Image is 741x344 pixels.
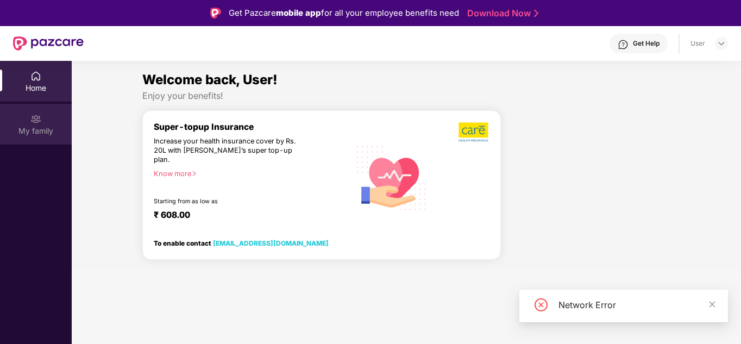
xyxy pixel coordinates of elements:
span: Welcome back, User! [142,72,278,87]
img: svg+xml;base64,PHN2ZyBpZD0iSG9tZSIgeG1sbnM9Imh0dHA6Ly93d3cudzMub3JnLzIwMDAvc3ZnIiB3aWR0aD0iMjAiIG... [30,71,41,82]
img: b5dec4f62d2307b9de63beb79f102df3.png [459,122,489,142]
img: Stroke [534,8,538,19]
img: New Pazcare Logo [13,36,84,51]
strong: mobile app [276,8,321,18]
div: Network Error [558,298,715,311]
img: svg+xml;base64,PHN2ZyBpZD0iSGVscC0zMngzMiIgeG1sbnM9Imh0dHA6Ly93d3cudzMub3JnLzIwMDAvc3ZnIiB3aWR0aD... [618,39,629,50]
a: Download Now [467,8,535,19]
img: svg+xml;base64,PHN2ZyBpZD0iRHJvcGRvd24tMzJ4MzIiIHhtbG5zPSJodHRwOi8vd3d3LnczLm9yZy8yMDAwL3N2ZyIgd2... [717,39,726,48]
div: Get Help [633,39,660,48]
span: close [708,301,716,308]
div: Increase your health insurance cover by Rs. 20L with [PERSON_NAME]’s super top-up plan. [154,137,303,165]
div: Know more [154,170,343,177]
span: close-circle [535,298,548,311]
div: Super-topup Insurance [154,122,350,132]
img: svg+xml;base64,PHN2ZyB3aWR0aD0iMjAiIGhlaWdodD0iMjAiIHZpZXdCb3g9IjAgMCAyMCAyMCIgZmlsbD0ibm9uZSIgeG... [30,114,41,124]
span: right [191,171,197,177]
img: svg+xml;base64,PHN2ZyB4bWxucz0iaHR0cDovL3d3dy53My5vcmcvMjAwMC9zdmciIHhtbG5zOnhsaW5rPSJodHRwOi8vd3... [350,135,434,220]
div: To enable contact [154,239,329,247]
div: ₹ 608.00 [154,210,339,223]
div: Enjoy your benefits! [142,90,670,102]
div: User [690,39,705,48]
div: Get Pazcare for all your employee benefits need [229,7,459,20]
img: Logo [210,8,221,18]
div: Starting from as low as [154,198,304,205]
a: [EMAIL_ADDRESS][DOMAIN_NAME] [213,239,329,247]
